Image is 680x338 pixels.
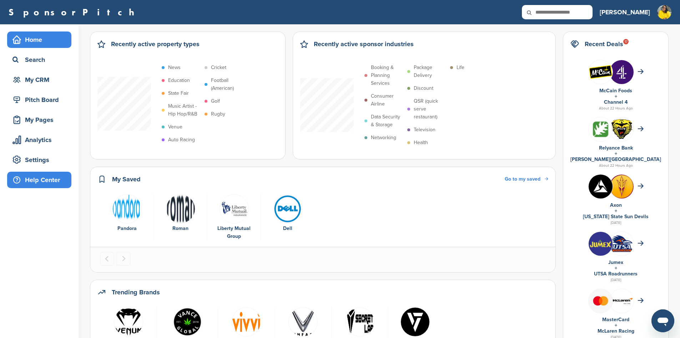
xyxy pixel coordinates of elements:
[11,113,71,126] div: My Pages
[505,176,540,182] span: Go to my saved
[265,194,311,233] a: Data Dell
[345,307,374,337] img: 225px transparent secretlab logo(black font)(padded) 1
[261,194,314,241] div: 4 of 4
[570,220,661,226] div: [DATE]
[211,225,257,240] div: Liberty Mutual Group
[608,259,623,265] a: Jumex
[414,97,447,121] p: QSR (quick serve restaurant)
[11,53,71,66] div: Search
[651,309,674,332] iframe: Button to launch messaging window
[100,252,114,265] button: Previous slide
[589,117,613,141] img: Odp7hoyt 400x400
[583,214,649,220] a: [US_STATE] State Sun Devils
[7,112,71,128] a: My Pages
[610,175,634,199] img: Nag8r1eo 400x400
[11,93,71,106] div: Pitch Board
[222,307,271,336] a: Vivvi
[173,307,202,337] img: Vance global logo
[104,194,150,233] a: Pandora wordmark 2016 rgb Pandora
[623,39,629,44] div: 17
[371,113,404,129] p: Data Security & Storage
[7,92,71,108] a: Pitch Board
[11,33,71,46] div: Home
[211,97,220,105] p: Golf
[570,105,661,112] div: About 22 Hours Ago
[265,225,311,232] div: Dell
[589,65,613,79] img: Open uri20141112 50798 1gyzy02
[610,202,622,208] a: Axon
[401,307,430,337] img: Bb9nulnn 400x400
[7,172,71,188] a: Help Center
[273,194,302,224] img: Data
[392,307,438,336] a: Bb9nulnn 400x400
[161,307,214,336] a: Vance global logo
[505,175,548,183] a: Go to my saved
[615,151,617,157] a: +
[11,153,71,166] div: Settings
[414,84,433,92] p: Discount
[114,307,143,337] img: Venum
[112,194,142,224] img: Pandora wordmark 2016 rgb
[589,232,613,256] img: Jumex logo svg vector 2
[610,60,634,84] img: Ctknvhwm 400x400
[615,93,617,99] a: +
[168,102,201,118] p: Music Artist - Hip Hop/R&B
[599,88,632,94] a: McCain Foods
[610,119,634,139] img: Design img dhsqmo
[157,194,203,233] a: Roman logo 011 Roman
[157,225,203,232] div: Roman
[615,208,617,214] a: +
[220,194,249,224] img: Screen shot 2015 03 24 at 10.34.36 am
[598,328,634,334] a: McLaren Racing
[7,31,71,48] a: Home
[7,152,71,168] a: Settings
[9,8,139,17] a: SponsorPitch
[211,194,257,241] a: Screen shot 2015 03 24 at 10.34.36 am Liberty Mutual Group
[414,126,435,134] p: Television
[112,174,141,184] h2: My Saved
[100,194,154,241] div: 1 of 4
[111,39,200,49] h2: Recently active property types
[168,136,195,144] p: Auto Racing
[657,5,671,19] img: Untitled design (1)
[7,132,71,148] a: Analytics
[288,307,318,337] img: Vinfast logo
[457,64,464,72] p: Life
[211,64,226,72] p: Cricket
[371,134,396,142] p: Networking
[11,173,71,186] div: Help Center
[104,307,153,336] a: Venum
[570,277,661,283] div: [DATE]
[371,92,404,108] p: Consumer Airline
[278,307,328,336] a: Vinfast logo
[615,265,617,271] a: +
[7,52,71,68] a: Search
[610,234,634,253] img: Open uri20141112 64162 1eu47ya?1415809040
[600,4,650,20] a: [PERSON_NAME]
[168,123,182,131] p: Venue
[570,162,661,169] div: About 22 Hours Ago
[232,307,261,337] img: Vivvi
[414,139,428,147] p: Health
[570,156,661,162] a: [PERSON_NAME][GEOGRAPHIC_DATA]
[599,145,633,151] a: Relyance Bank
[211,77,244,92] p: Football (American)
[589,289,613,313] img: Mastercard logo
[594,271,638,277] a: UTSA Roadrunners
[335,307,384,336] a: 225px transparent secretlab logo(black font)(padded) 1
[112,287,160,297] h2: Trending Brands
[168,64,181,72] p: News
[104,225,150,232] div: Pandora
[600,7,650,17] h3: [PERSON_NAME]
[117,252,130,265] button: Next slide
[168,77,190,84] p: Education
[154,194,207,241] div: 2 of 4
[371,64,404,87] p: Booking & Planning Services
[615,322,617,328] a: +
[314,39,414,49] h2: Recently active sponsor industries
[589,175,613,199] img: Scboarel 400x400
[168,89,189,97] p: State Fair
[11,133,71,146] div: Analytics
[7,72,71,88] a: My CRM
[602,317,629,323] a: MasterCard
